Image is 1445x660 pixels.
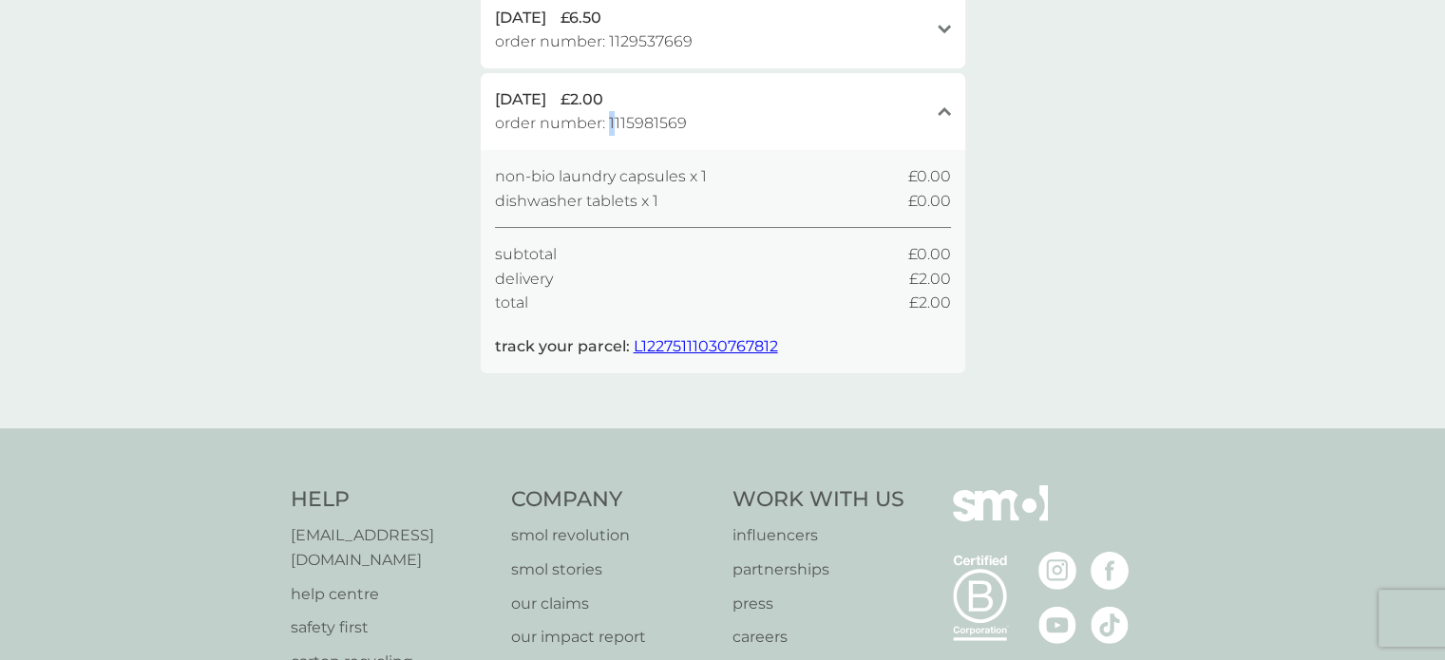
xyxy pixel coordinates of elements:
[495,267,553,292] span: delivery
[732,592,904,616] a: press
[495,87,546,112] span: [DATE]
[908,242,951,267] span: £0.00
[732,485,904,515] h4: Work With Us
[495,6,546,30] span: [DATE]
[495,111,687,136] span: order number: 1115981569
[732,625,904,650] a: careers
[511,485,713,515] h4: Company
[511,557,713,582] a: smol stories
[495,29,693,54] span: order number: 1129537669
[909,267,951,292] span: £2.00
[1091,552,1129,590] img: visit the smol Facebook page
[511,523,713,548] a: smol revolution
[511,592,713,616] a: our claims
[495,242,557,267] span: subtotal
[291,582,493,607] a: help centre
[561,87,603,112] span: £2.00
[1038,552,1076,590] img: visit the smol Instagram page
[732,557,904,582] a: partnerships
[291,615,493,640] a: safety first
[495,291,528,315] span: total
[732,523,904,548] a: influencers
[511,625,713,650] a: our impact report
[291,485,493,515] h4: Help
[953,485,1048,550] img: smol
[634,337,778,355] a: L12275111030767812
[561,6,601,30] span: £6.50
[291,523,493,572] a: [EMAIL_ADDRESS][DOMAIN_NAME]
[908,189,951,214] span: £0.00
[495,334,778,359] p: track your parcel:
[495,164,707,189] span: non-bio laundry capsules x 1
[1038,606,1076,644] img: visit the smol Youtube page
[909,291,951,315] span: £2.00
[1091,606,1129,644] img: visit the smol Tiktok page
[495,189,658,214] span: dishwasher tablets x 1
[908,164,951,189] span: £0.00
